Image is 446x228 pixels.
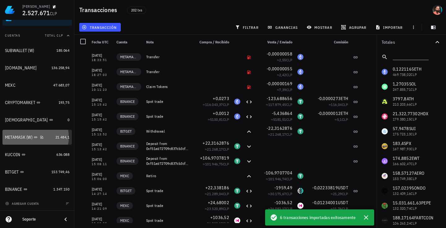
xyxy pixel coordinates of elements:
div: 14:21:09 [92,207,111,210]
div: USDT-icon [297,113,304,120]
span: 5,1 [337,117,342,122]
div: 15:06:00 [92,178,111,181]
div: Fecha UTC [89,35,114,50]
div: 10:13:30 [92,222,111,225]
div: FACTR-icon [234,217,240,224]
div: Deposit from 0xf51a672709c837cb3cf140b52d04c6a2b799e093 [146,141,190,151]
span: ≈ [203,162,229,166]
div: 15:13:42 [92,148,111,151]
span: CLP [342,191,348,196]
span: +0,0273 [213,96,229,101]
span: Nota [146,40,154,44]
span: CLP [286,102,292,107]
div: KUCOIN [5,152,20,157]
span: -1036,52 [274,200,292,205]
span: BINANCE [120,158,135,164]
div: Soporte [22,217,57,222]
div: USDT-icon [234,203,240,209]
div: Transfer [146,55,190,59]
span: ≈ [331,191,348,196]
span: CLP [286,191,292,196]
div: [PERSON_NAME] [22,4,50,9]
span: Fecha UTC [92,40,108,44]
span: -0,02233819 [312,185,338,191]
a: SUBWALLET (W) 185.064 [2,43,72,58]
button: filtrar [233,23,262,32]
span: USDT [338,200,348,205]
div: ETH-icon [234,99,240,105]
span: -0,0000012 [318,111,341,116]
div: avatar [432,5,442,15]
div: ETH-icon [297,69,304,75]
span: ≈ [268,206,292,211]
span: 193,75 [59,100,69,105]
span: ≈ [271,117,292,122]
span: MEXC [120,173,129,179]
span: 2,55 [279,58,286,62]
span: 0 [68,117,69,122]
div: ETH-icon [297,84,304,90]
span: +1036,52 [210,215,229,220]
span: mostrar [308,25,332,30]
span: 21.289,04 [207,191,223,196]
span: -0,00000058 [267,51,292,57]
div: 15:13:52 [92,133,111,136]
span: 30.175,67 [270,191,286,196]
button: importar [373,23,407,32]
span: CLP [286,87,292,92]
button: agregar cuenta [4,200,42,207]
span: ≈ [205,206,229,211]
div: USDT-icon [234,158,240,164]
span: -5,436864 [272,111,292,116]
div: [DATE] [92,52,111,59]
span: ganancias [269,25,298,30]
span: CLP [286,177,292,181]
span: 21.484,1 [55,135,69,139]
span: -0,00000169 [267,81,292,86]
div: [DATE] [92,97,111,103]
span: CLP [342,206,348,211]
span: CLP [342,117,348,122]
span: CLP [286,72,292,77]
span: MEXC [120,217,129,224]
div: Spot trade [146,114,190,119]
span: -106,9707704 [264,170,292,176]
div: 15:08:11 [92,163,111,166]
span: +22,338186 [205,185,230,191]
span: ETH [341,96,348,101]
div: [DATE] [92,127,111,133]
span: -0,00000055 [267,66,292,72]
span: +0,0012 [213,111,229,116]
span: CLP [286,58,292,62]
span: ≈ [266,177,292,181]
span: METAMASK (W) [120,69,138,75]
span: ≈ [266,102,292,107]
span: BITGET [120,188,132,194]
span: Total CLP [45,33,63,37]
span: 1.347.150 [53,187,69,191]
span: +24,68002 [208,200,229,205]
div: METAMASK (W) [5,135,33,140]
span: -0,0000273 [318,96,341,101]
span: -0,01234001 [312,200,338,205]
span: ≈ [268,132,292,137]
span: CLP [223,147,229,151]
div: 14:27:14 [92,192,111,195]
span: filtrar [236,25,259,30]
div: [DATE] [92,216,111,222]
a: CRYPTOMARKET 193,75 [2,95,72,110]
button: mostrar [304,23,336,32]
span: 636.088 [56,152,69,157]
div: 10:11:23 [92,88,111,91]
span: 21,29 [333,191,342,196]
span: CLP [286,206,292,211]
div: Deposit from 0xf51a672709c837cb3cf140b52d04c6a2b799e093 [146,156,190,166]
span: +106,9707819 [200,155,229,161]
img: LedgiFi [5,5,15,15]
button: agrupar [339,23,370,32]
h1: Transacciones [79,5,120,15]
span: 36.092,17 [270,206,286,211]
div: FACTR-icon [297,203,304,209]
div: MEXC [5,83,15,88]
div: [DATE] [92,82,111,88]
